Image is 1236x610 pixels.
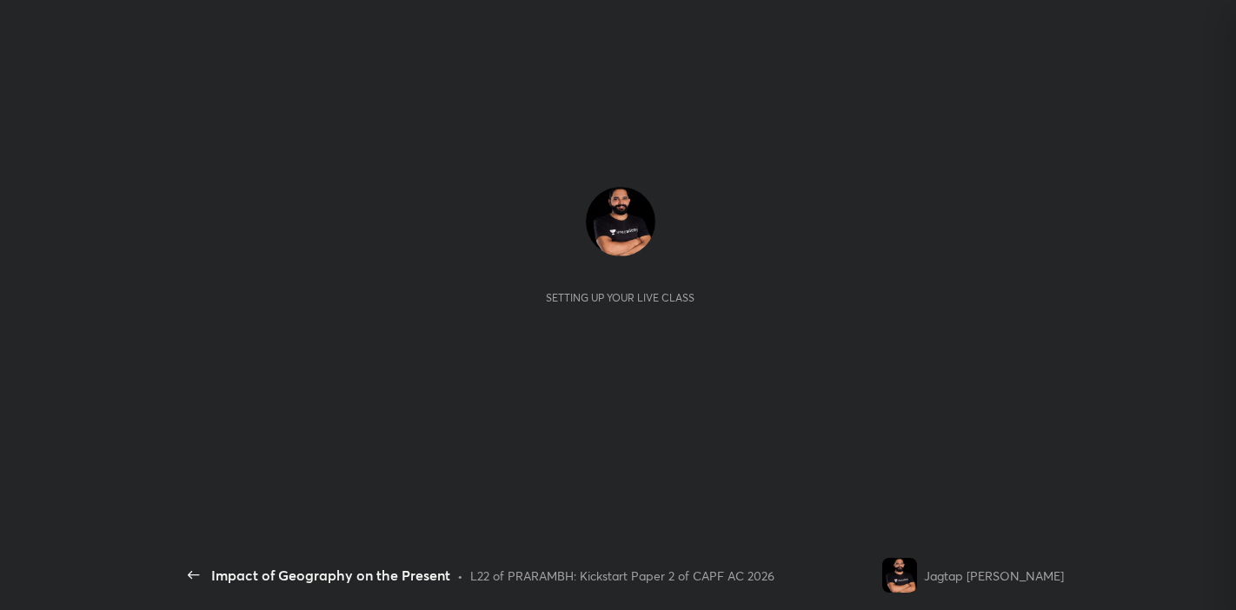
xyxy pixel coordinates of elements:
[586,187,655,256] img: 666fa0eaabd6440c939b188099b6a4ed.jpg
[211,565,450,586] div: Impact of Geography on the Present
[457,567,463,585] div: •
[882,558,917,593] img: 666fa0eaabd6440c939b188099b6a4ed.jpg
[924,567,1064,585] div: Jagtap [PERSON_NAME]
[470,567,774,585] div: L22 of PRARAMBH: Kickstart Paper 2 of CAPF AC 2026
[546,291,694,304] div: Setting up your live class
